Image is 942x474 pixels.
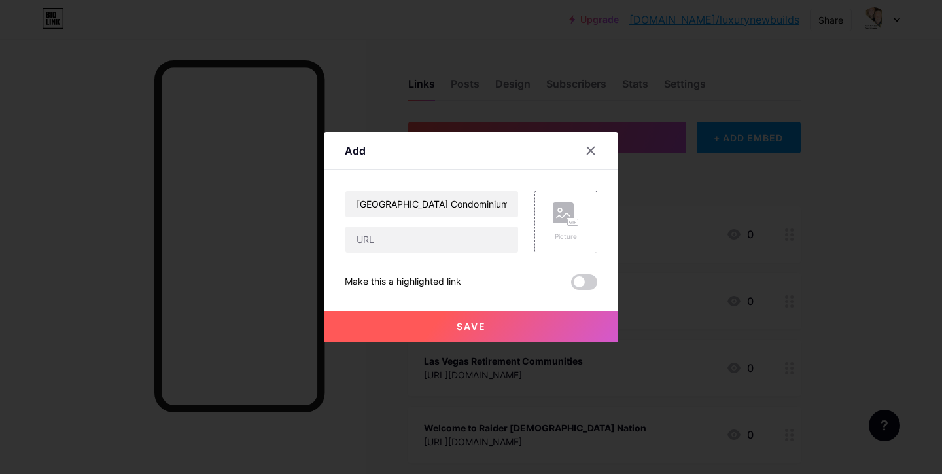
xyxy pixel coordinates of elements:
[345,191,518,217] input: Title
[553,232,579,242] div: Picture
[345,143,366,158] div: Add
[345,227,518,253] input: URL
[324,311,618,342] button: Save
[345,274,461,290] div: Make this a highlighted link
[457,321,486,332] span: Save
